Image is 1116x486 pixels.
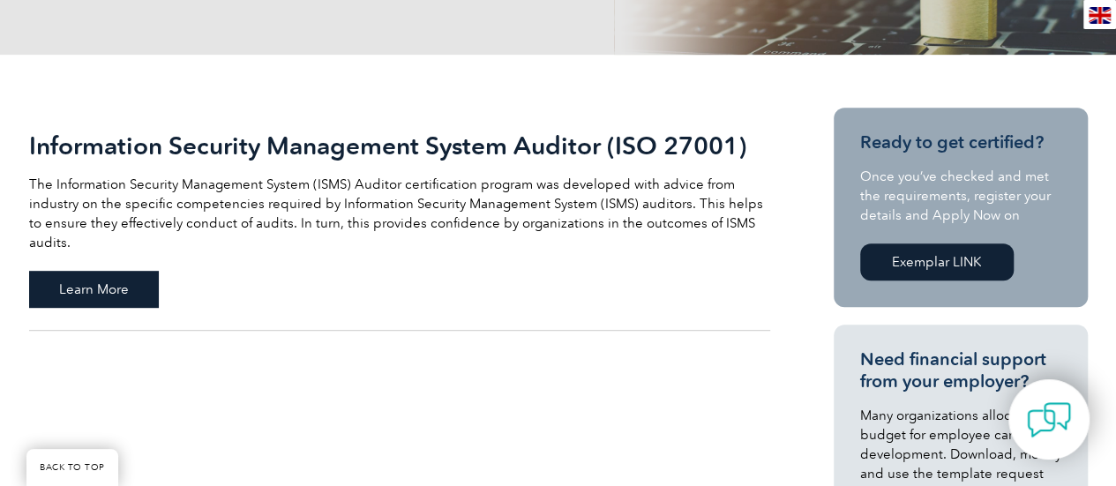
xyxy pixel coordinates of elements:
img: contact-chat.png [1027,398,1071,442]
h2: Information Security Management System Auditor (ISO 27001) [29,131,770,160]
h3: Ready to get certified? [860,131,1061,153]
a: Information Security Management System Auditor (ISO 27001) The Information Security Management Sy... [29,108,770,331]
a: BACK TO TOP [26,449,118,486]
img: en [1089,7,1111,24]
p: Once you’ve checked and met the requirements, register your details and Apply Now on [860,167,1061,225]
a: Exemplar LINK [860,243,1014,280]
p: The Information Security Management System (ISMS) Auditor certification program was developed wit... [29,175,770,252]
h3: Need financial support from your employer? [860,348,1061,393]
span: Learn More [29,271,159,308]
